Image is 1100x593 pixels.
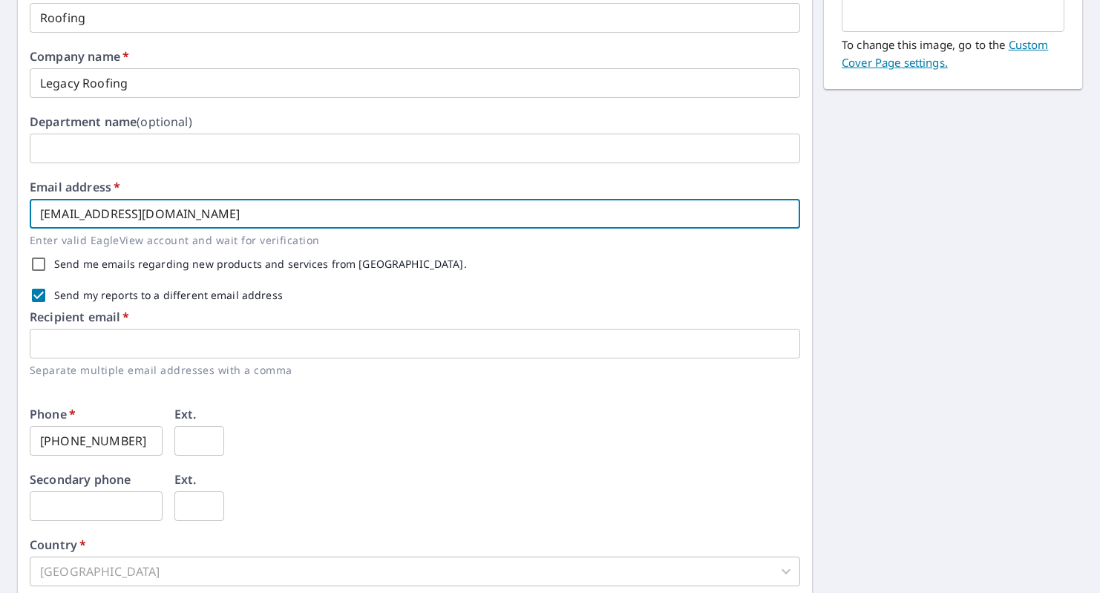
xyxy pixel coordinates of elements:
[30,181,120,193] label: Email address
[30,474,131,485] label: Secondary phone
[30,557,800,586] div: [GEOGRAPHIC_DATA]
[54,259,467,269] label: Send me emails regarding new products and services from [GEOGRAPHIC_DATA].
[30,408,76,420] label: Phone
[174,474,197,485] label: Ext.
[842,32,1064,71] p: To change this image, go to the
[30,539,86,551] label: Country
[137,114,192,130] b: (optional)
[174,408,197,420] label: Ext.
[30,50,129,62] label: Company name
[30,311,130,323] label: Recipient email
[30,361,790,379] p: Separate multiple email addresses with a comma
[30,232,790,249] p: Enter valid EagleView account and wait for verification
[54,290,283,301] label: Send my reports to a different email address
[30,116,192,128] label: Department name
